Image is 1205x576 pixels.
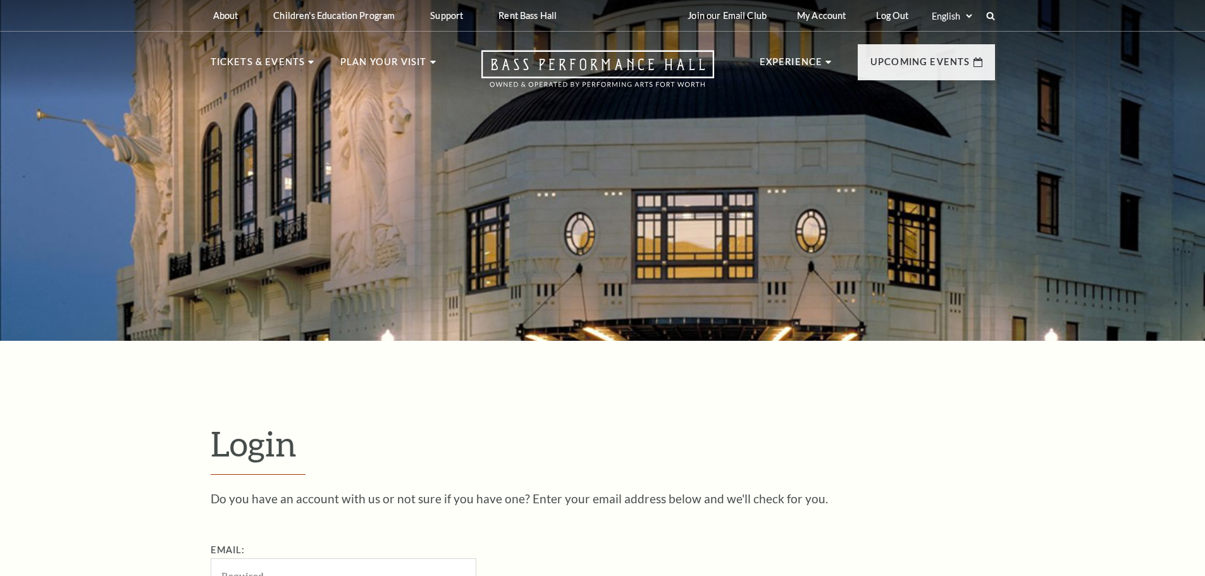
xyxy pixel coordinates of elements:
[211,423,297,463] span: Login
[929,10,974,22] select: Select:
[211,54,306,77] p: Tickets & Events
[211,493,995,505] p: Do you have an account with us or not sure if you have one? Enter your email address below and we...
[273,10,395,21] p: Children's Education Program
[498,10,557,21] p: Rent Bass Hall
[211,544,245,555] label: Email:
[430,10,463,21] p: Support
[760,54,823,77] p: Experience
[213,10,238,21] p: About
[340,54,427,77] p: Plan Your Visit
[870,54,970,77] p: Upcoming Events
